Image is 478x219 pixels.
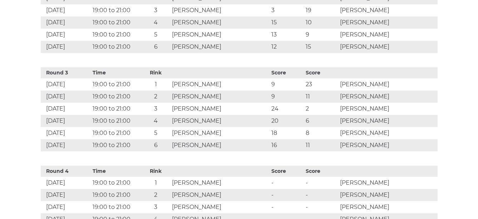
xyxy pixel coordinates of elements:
[304,127,338,139] td: 8
[41,103,91,115] td: [DATE]
[91,127,141,139] td: 19:00 to 21:00
[270,139,304,151] td: 16
[338,41,438,53] td: [PERSON_NAME]
[91,103,141,115] td: 19:00 to 21:00
[338,127,438,139] td: [PERSON_NAME]
[170,127,270,139] td: [PERSON_NAME]
[338,78,438,91] td: [PERSON_NAME]
[304,115,338,127] td: 6
[41,91,91,103] td: [DATE]
[170,29,270,41] td: [PERSON_NAME]
[270,189,304,201] td: -
[270,16,304,29] td: 15
[91,189,141,201] td: 19:00 to 21:00
[91,29,141,41] td: 19:00 to 21:00
[41,4,91,16] td: [DATE]
[338,177,438,189] td: [PERSON_NAME]
[41,201,91,213] td: [DATE]
[41,16,91,29] td: [DATE]
[141,41,170,53] td: 6
[304,201,338,213] td: -
[41,115,91,127] td: [DATE]
[91,16,141,29] td: 19:00 to 21:00
[91,177,141,189] td: 19:00 to 21:00
[41,41,91,53] td: [DATE]
[41,139,91,151] td: [DATE]
[91,67,141,78] th: Time
[338,91,438,103] td: [PERSON_NAME]
[170,139,270,151] td: [PERSON_NAME]
[91,91,141,103] td: 19:00 to 21:00
[304,91,338,103] td: 11
[304,103,338,115] td: 2
[41,177,91,189] td: [DATE]
[170,78,270,91] td: [PERSON_NAME]
[41,189,91,201] td: [DATE]
[304,29,338,41] td: 9
[141,166,170,177] th: Rink
[338,201,438,213] td: [PERSON_NAME]
[41,78,91,91] td: [DATE]
[41,67,91,78] th: Round 3
[304,4,338,16] td: 19
[270,67,304,78] th: Score
[338,29,438,41] td: [PERSON_NAME]
[170,4,270,16] td: [PERSON_NAME]
[270,103,304,115] td: 24
[270,201,304,213] td: -
[338,103,438,115] td: [PERSON_NAME]
[141,103,170,115] td: 3
[338,16,438,29] td: [PERSON_NAME]
[141,91,170,103] td: 2
[41,127,91,139] td: [DATE]
[170,103,270,115] td: [PERSON_NAME]
[304,189,338,201] td: -
[141,78,170,91] td: 1
[270,127,304,139] td: 18
[338,115,438,127] td: [PERSON_NAME]
[170,16,270,29] td: [PERSON_NAME]
[91,41,141,53] td: 19:00 to 21:00
[141,29,170,41] td: 5
[141,16,170,29] td: 4
[270,29,304,41] td: 13
[170,177,270,189] td: [PERSON_NAME]
[304,16,338,29] td: 10
[270,91,304,103] td: 9
[338,139,438,151] td: [PERSON_NAME]
[141,139,170,151] td: 6
[170,201,270,213] td: [PERSON_NAME]
[91,78,141,91] td: 19:00 to 21:00
[91,139,141,151] td: 19:00 to 21:00
[141,67,170,78] th: Rink
[170,189,270,201] td: [PERSON_NAME]
[141,127,170,139] td: 5
[270,177,304,189] td: -
[338,4,438,16] td: [PERSON_NAME]
[170,91,270,103] td: [PERSON_NAME]
[270,166,304,177] th: Score
[304,67,338,78] th: Score
[141,189,170,201] td: 2
[91,201,141,213] td: 19:00 to 21:00
[270,4,304,16] td: 3
[304,41,338,53] td: 15
[141,177,170,189] td: 1
[91,166,141,177] th: Time
[338,189,438,201] td: [PERSON_NAME]
[270,41,304,53] td: 12
[41,29,91,41] td: [DATE]
[91,115,141,127] td: 19:00 to 21:00
[141,201,170,213] td: 3
[304,78,338,91] td: 23
[141,4,170,16] td: 3
[170,41,270,53] td: [PERSON_NAME]
[91,4,141,16] td: 19:00 to 21:00
[304,166,338,177] th: Score
[170,115,270,127] td: [PERSON_NAME]
[141,115,170,127] td: 4
[270,115,304,127] td: 20
[270,78,304,91] td: 9
[41,166,91,177] th: Round 4
[304,139,338,151] td: 11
